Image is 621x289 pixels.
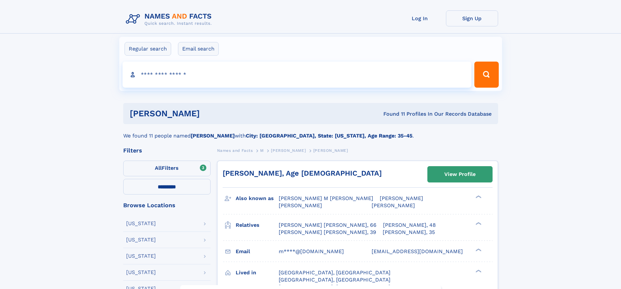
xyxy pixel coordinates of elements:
[123,161,211,176] label: Filters
[394,10,446,26] a: Log In
[279,195,373,201] span: [PERSON_NAME] M [PERSON_NAME]
[279,269,391,276] span: [GEOGRAPHIC_DATA], [GEOGRAPHIC_DATA]
[313,148,348,153] span: [PERSON_NAME]
[474,195,482,199] div: ❯
[271,146,306,154] a: [PERSON_NAME]
[126,270,156,275] div: [US_STATE]
[380,195,423,201] span: [PERSON_NAME]
[383,229,435,236] a: [PERSON_NAME], 35
[178,42,219,56] label: Email search
[126,237,156,242] div: [US_STATE]
[372,248,463,254] span: [EMAIL_ADDRESS][DOMAIN_NAME]
[126,221,156,226] div: [US_STATE]
[236,246,279,257] h3: Email
[246,133,412,139] b: City: [GEOGRAPHIC_DATA], State: [US_STATE], Age Range: 35-45
[217,146,253,154] a: Names and Facts
[279,277,391,283] span: [GEOGRAPHIC_DATA], [GEOGRAPHIC_DATA]
[383,222,436,229] a: [PERSON_NAME], 48
[279,229,376,236] a: [PERSON_NAME] [PERSON_NAME], 39
[474,248,482,252] div: ❯
[474,62,498,88] button: Search Button
[223,169,382,177] a: [PERSON_NAME], Age [DEMOGRAPHIC_DATA]
[123,202,211,208] div: Browse Locations
[372,202,415,209] span: [PERSON_NAME]
[444,167,476,182] div: View Profile
[446,10,498,26] a: Sign Up
[155,165,162,171] span: All
[123,124,498,140] div: We found 11 people named with .
[191,133,235,139] b: [PERSON_NAME]
[123,148,211,153] div: Filters
[236,267,279,278] h3: Lived in
[271,148,306,153] span: [PERSON_NAME]
[236,220,279,231] h3: Relatives
[279,202,322,209] span: [PERSON_NAME]
[260,148,264,153] span: M
[123,62,472,88] input: search input
[474,221,482,225] div: ❯
[428,166,492,182] a: View Profile
[126,253,156,259] div: [US_STATE]
[130,109,292,118] h1: [PERSON_NAME]
[279,222,377,229] a: [PERSON_NAME] [PERSON_NAME], 66
[125,42,171,56] label: Regular search
[260,146,264,154] a: M
[474,269,482,273] div: ❯
[123,10,217,28] img: Logo Names and Facts
[291,110,492,118] div: Found 11 Profiles In Our Records Database
[236,193,279,204] h3: Also known as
